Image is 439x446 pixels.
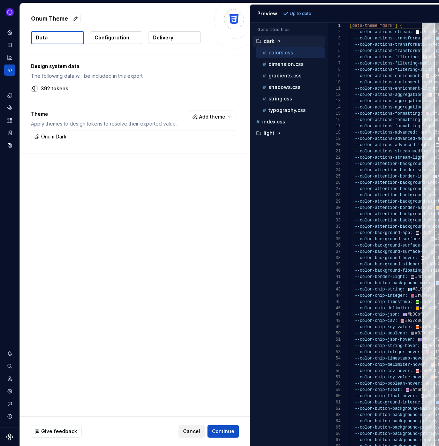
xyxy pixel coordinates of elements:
span: --color-actions-advanced-light: [355,143,432,148]
div: 47 [328,311,341,318]
span: ] [395,23,398,28]
div: 23 [328,161,341,167]
span: Continue [212,428,234,435]
span: --color-chip-integer: [355,293,407,298]
span: "dark" [380,23,395,28]
div: 38 [328,255,341,261]
div: 34 [328,230,341,236]
div: Components [4,102,15,113]
span: --color-button-background-main: [355,281,432,286]
div: 64 [328,418,341,424]
span: { [400,23,402,28]
span: --color-background-surface-1: [355,237,427,242]
p: 392 tokens [41,85,68,92]
div: 7 [328,60,341,67]
span: --color-actions-enrichment-light: [355,86,438,91]
span: --color-chip-float: [355,387,402,392]
button: dark [253,37,325,45]
button: dimension.css [256,60,325,68]
div: 39 [328,261,341,267]
p: Up to date [290,11,311,16]
span: --color-actions-stream-light: [355,155,427,160]
span: Cancel [183,428,200,435]
a: Data sources [4,140,15,151]
div: 42 [328,280,341,286]
span: --color-background-surface-3: [355,249,427,254]
div: 52 [328,343,341,349]
button: Data [31,31,84,44]
span: #e37c86 [405,318,422,323]
div: Code automation [4,65,15,76]
span: --color-border-light: [355,274,407,279]
div: 8 [328,67,341,73]
div: 6 [328,54,341,60]
div: 35 [328,236,341,242]
div: 65 [328,424,341,431]
div: 2 [328,29,341,35]
img: 868fd657-9a6c-419b-b302-5d6615f36a2c.png [6,8,14,16]
button: Notifications [4,348,15,359]
div: 19 [328,136,341,142]
button: typography.css [256,106,325,114]
button: shadows.css [256,83,325,91]
button: colors.css [256,49,325,56]
div: 17 [328,123,341,129]
span: --color-attention-border-success: [355,168,438,173]
div: 59 [328,387,341,393]
span: --color-chip-json-hover: [355,337,415,342]
div: 48 [328,318,341,324]
div: 32 [328,217,341,224]
a: Home [4,27,15,38]
div: 27 [328,186,341,192]
div: Contact support [4,398,15,409]
div: 57 [328,374,341,380]
div: 24 [328,167,341,173]
span: --color-actions-aggregation: [355,92,425,97]
div: 1 [328,23,341,29]
div: 9 [328,73,341,79]
span: --color-chip-csv: [355,318,397,323]
div: 67 [328,437,341,443]
a: Assets [4,115,15,126]
span: --color-chip-delimiter-hover: [355,362,427,367]
span: --color-background-hover: [355,256,417,260]
p: The following data will be included in this export. [31,73,235,80]
button: Search ⌘K [4,361,15,372]
div: 4 [328,41,341,48]
div: 20 [328,142,341,148]
span: --color-background-surface-2: [355,243,427,248]
div: 43 [328,286,341,293]
p: Onum Theme [31,14,68,23]
span: --color-chip-delimiter: [355,306,412,311]
p: Data [36,34,48,41]
span: --color-actions-enrichment: [355,74,422,78]
span: --color-actions-transformation: [355,36,432,41]
span: --color-chip-string-hover: [355,343,420,348]
span: [ [350,23,352,28]
span: --color-chip-timestamp-hover: [355,356,427,361]
div: 58 [328,380,341,387]
div: 37 [328,249,341,255]
div: 49 [328,324,341,330]
div: Design tokens [4,90,15,101]
div: 18 [328,129,341,136]
p: colors.css [268,50,293,55]
button: Cancel [179,425,205,438]
div: 51 [328,337,341,343]
svg: Supernova Logo [6,433,13,440]
div: 62 [328,406,341,412]
div: 66 [328,431,341,437]
p: dark [264,38,274,44]
div: Onum Dark [34,133,67,140]
div: 10 [328,79,341,85]
span: --color-actions-filtering-light: [355,67,435,72]
button: Give feedback [31,425,82,438]
div: 25 [328,173,341,180]
span: --color-actions-stream-medium: [355,149,430,154]
span: --color-actions-stream: [355,30,412,35]
a: Storybook stories [4,127,15,138]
